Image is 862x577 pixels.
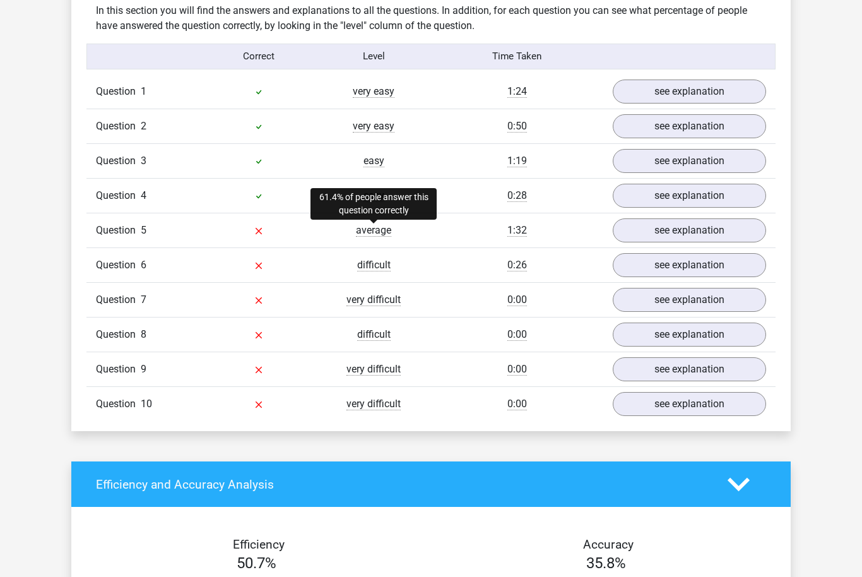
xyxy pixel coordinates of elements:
span: 10 [141,398,152,410]
span: Question [96,84,141,99]
span: 0:00 [507,328,527,341]
span: 5 [141,224,146,236]
span: Question [96,327,141,342]
div: Level [316,49,431,64]
span: 1:24 [507,85,527,98]
span: Question [96,292,141,307]
span: 0:00 [507,363,527,376]
span: Question [96,188,141,203]
div: Correct [202,49,317,64]
span: 50.7% [237,554,276,572]
span: 1 [141,85,146,97]
span: 8 [141,328,146,340]
a: see explanation [613,357,766,381]
span: difficult [357,328,391,341]
span: 0:50 [507,120,527,133]
a: see explanation [613,80,766,104]
span: 1:32 [507,224,527,237]
span: average [356,224,391,237]
span: very difficult [346,398,401,410]
h4: Accuracy [446,537,771,552]
div: In this section you will find the answers and explanations to all the questions. In addition, for... [86,3,776,33]
span: 7 [141,294,146,306]
span: 9 [141,363,146,375]
span: 0:00 [507,294,527,306]
span: 35.8% [586,554,626,572]
span: very easy [353,85,394,98]
h4: Efficiency and Accuracy Analysis [96,477,709,492]
span: 4 [141,189,146,201]
a: see explanation [613,114,766,138]
span: Question [96,258,141,273]
span: 1:19 [507,155,527,167]
a: see explanation [613,184,766,208]
a: see explanation [613,253,766,277]
span: 3 [141,155,146,167]
span: Question [96,362,141,377]
a: see explanation [613,288,766,312]
a: see explanation [613,149,766,173]
span: 0:28 [507,189,527,202]
span: Question [96,153,141,169]
span: 2 [141,120,146,132]
span: very easy [353,120,394,133]
span: 0:00 [507,398,527,410]
div: 61.4% of people answer this question correctly [310,188,437,220]
span: Question [96,119,141,134]
span: difficult [357,259,391,271]
span: Question [96,396,141,412]
span: Question [96,223,141,238]
span: 6 [141,259,146,271]
a: see explanation [613,323,766,347]
div: Time Taken [431,49,603,64]
span: very difficult [346,363,401,376]
h4: Efficiency [96,537,422,552]
a: see explanation [613,392,766,416]
span: easy [363,155,384,167]
span: 0:26 [507,259,527,271]
a: see explanation [613,218,766,242]
span: very difficult [346,294,401,306]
